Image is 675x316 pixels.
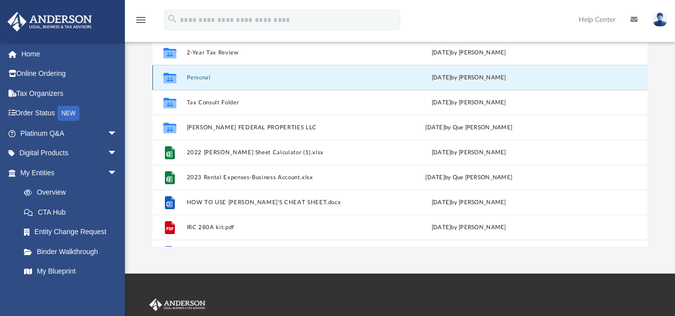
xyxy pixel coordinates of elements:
[147,299,207,312] img: Anderson Advisors Platinum Portal
[152,40,648,247] div: grid
[14,262,127,282] a: My Blueprint
[376,48,562,57] div: [DATE] by [PERSON_NAME]
[107,143,127,164] span: arrow_drop_down
[135,14,147,26] i: menu
[7,64,132,84] a: Online Ordering
[107,123,127,144] span: arrow_drop_down
[425,124,445,130] span: [DATE]
[7,44,132,64] a: Home
[14,183,132,203] a: Overview
[376,98,562,107] div: [DATE] by [PERSON_NAME]
[7,83,132,103] a: Tax Organizers
[57,106,79,121] div: NEW
[376,198,562,207] div: [DATE] by [PERSON_NAME]
[7,123,132,143] a: Platinum Q&Aarrow_drop_down
[653,12,668,27] img: User Pic
[187,74,372,80] button: Personal
[187,224,372,230] button: IRC 280A kit.pdf
[14,202,132,222] a: CTA Hub
[187,174,372,180] button: 2023 Rental Expenses-Business Account.xlsx
[187,199,372,205] button: HOW TO USE [PERSON_NAME]'S CHEAT SHEET.docx
[4,12,95,31] img: Anderson Advisors Platinum Portal
[135,19,147,26] a: menu
[14,242,132,262] a: Binder Walkthrough
[376,148,562,157] div: [DATE] by [PERSON_NAME]
[187,149,372,155] button: 2022 [PERSON_NAME] Sheet Calculator (1).xlsx
[187,124,372,130] button: [PERSON_NAME] FEDERAL PROPERTIES LLC
[107,163,127,183] span: arrow_drop_down
[187,99,372,105] button: Tax Consult Folder
[7,143,132,163] a: Digital Productsarrow_drop_down
[376,223,562,232] div: [DATE] by [PERSON_NAME]
[7,103,132,124] a: Order StatusNEW
[167,13,178,24] i: search
[376,73,562,82] div: [DATE] by [PERSON_NAME]
[7,163,132,183] a: My Entitiesarrow_drop_down
[14,281,132,301] a: Tax Due Dates
[376,123,562,132] div: by Que [PERSON_NAME]
[187,49,372,55] button: 2-Year Tax Review
[376,173,562,182] div: [DATE] by Que [PERSON_NAME]
[14,222,132,242] a: Entity Change Request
